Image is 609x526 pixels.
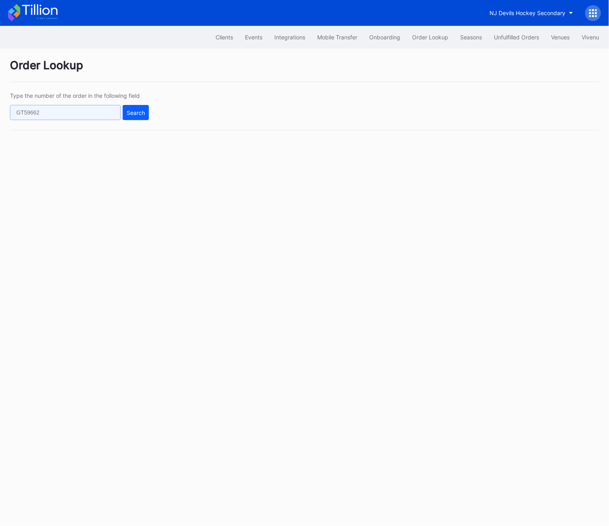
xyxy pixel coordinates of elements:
div: Order Lookup [412,34,448,41]
div: Mobile Transfer [317,34,357,41]
button: Unfulfilled Orders [488,30,545,45]
button: Search [123,105,149,120]
button: Order Lookup [406,30,454,45]
button: Integrations [268,30,311,45]
div: Unfulfilled Orders [494,34,539,41]
div: Vivenu [582,34,599,41]
button: NJ Devils Hockey Secondary [484,6,579,20]
div: Search [127,109,145,116]
button: Vivenu [576,30,605,45]
button: Clients [210,30,239,45]
div: Clients [216,34,233,41]
div: Integrations [274,34,305,41]
div: Type the number of the order in the following field [10,92,149,99]
div: Seasons [460,34,482,41]
div: Events [245,34,262,41]
div: Venues [551,34,570,41]
button: Venues [545,30,576,45]
button: Events [239,30,268,45]
button: Onboarding [363,30,406,45]
button: Seasons [454,30,488,45]
div: NJ Devils Hockey Secondary [490,10,565,16]
div: Onboarding [369,34,400,41]
div: Order Lookup [10,58,599,82]
input: GT59662 [10,105,121,120]
button: Mobile Transfer [311,30,363,45]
